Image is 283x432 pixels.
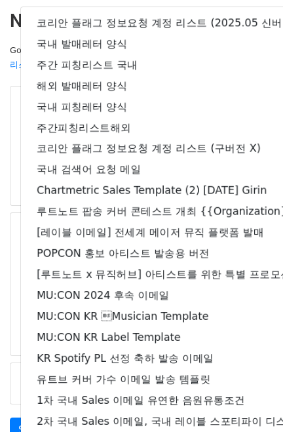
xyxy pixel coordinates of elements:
h2: New Campaign [10,10,273,32]
iframe: Chat Widget [217,369,283,432]
small: Google Sheet: [10,45,179,70]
